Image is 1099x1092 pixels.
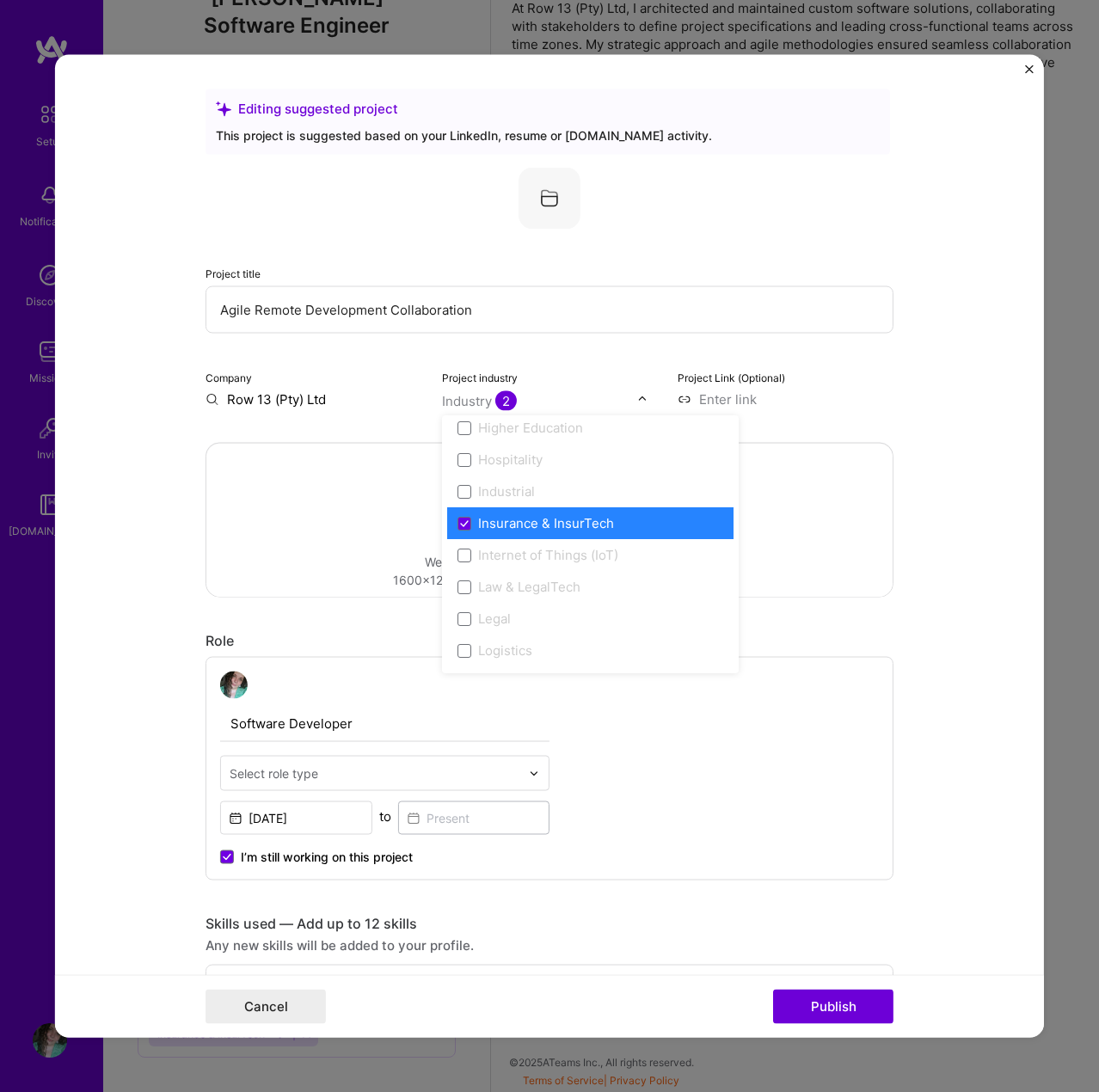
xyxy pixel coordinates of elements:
[220,801,372,835] input: Date
[478,610,511,628] div: Legal
[206,632,893,650] div: Role
[478,641,532,659] div: Logistics
[478,546,618,564] div: Internet of Things (IoT)
[478,578,580,596] div: Law & LegalTech
[398,801,550,835] input: Present
[478,451,543,469] div: Hospitality
[206,936,893,954] div: Any new skills will be added to your profile.
[241,849,413,866] span: I’m still working on this project
[216,100,880,118] div: Editing suggested project
[442,371,518,384] label: Project industry
[230,764,318,782] div: Select role type
[206,915,893,933] div: Skills used — Add up to 12 skills
[216,126,880,144] div: This project is suggested based on your LinkedIn, resume or [DOMAIN_NAME] activity.
[495,391,517,411] span: 2
[773,990,893,1024] button: Publish
[1025,65,1034,83] button: Close
[379,807,391,825] div: to
[442,392,517,410] div: Industry
[678,390,893,408] input: Enter link
[529,768,539,778] img: drop icon
[478,482,535,500] div: Industrial
[478,419,583,437] div: Higher Education
[206,443,893,598] div: Drag and drop an image or Upload fileWe recommend uploading at least 4 images.1600x1200px or high...
[519,168,580,230] img: Company logo
[206,990,326,1024] button: Cancel
[216,101,231,116] i: icon SuggestedTeams
[206,267,261,280] label: Project title
[206,371,252,384] label: Company
[206,390,421,408] input: Enter name or website
[393,570,706,588] div: 1600x1200px or higher recommended. Max 5MB each.
[206,286,893,334] input: Enter the name of the project
[637,394,648,404] img: drop icon
[220,706,549,742] input: Role Name
[393,552,706,570] div: We recommend uploading at least 4 images.
[478,514,614,532] div: Insurance & InsurTech
[678,371,785,384] label: Project Link (Optional)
